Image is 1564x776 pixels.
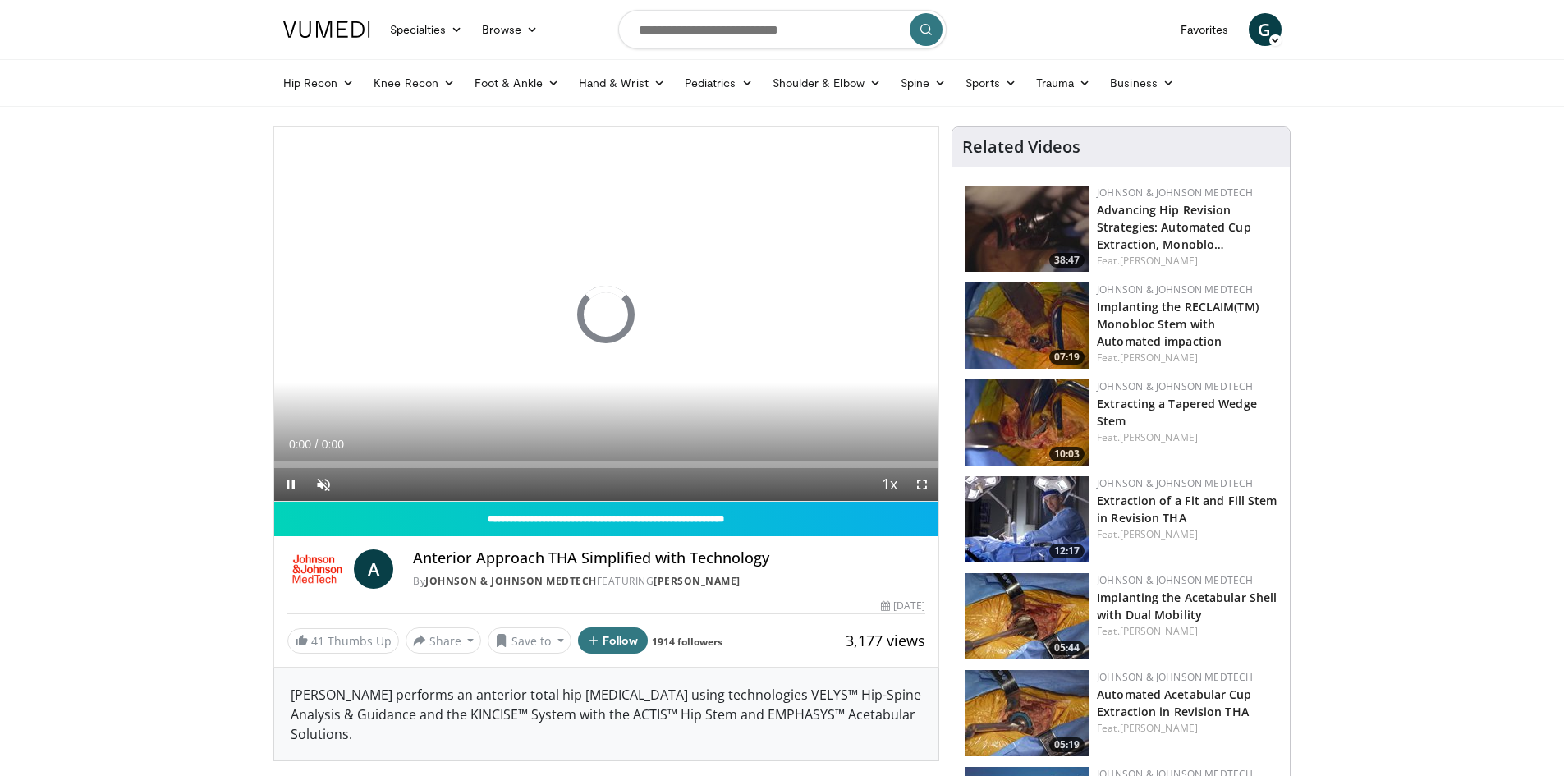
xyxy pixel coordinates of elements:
[274,127,939,502] video-js: Video Player
[287,549,348,589] img: Johnson & Johnson MedTech
[962,137,1080,157] h4: Related Videos
[965,379,1089,466] img: 0b84e8e2-d493-4aee-915d-8b4f424ca292.150x105_q85_crop-smart_upscale.jpg
[1171,13,1239,46] a: Favorites
[891,67,956,99] a: Spine
[1097,686,1251,719] a: Automated Acetabular Cup Extraction in Revision THA
[1097,202,1251,252] a: Advancing Hip Revision Strategies: Automated Cup Extraction, Monoblo…
[1120,721,1198,735] a: [PERSON_NAME]
[273,67,365,99] a: Hip Recon
[1097,721,1277,736] div: Feat.
[906,468,938,501] button: Fullscreen
[618,10,947,49] input: Search topics, interventions
[1097,254,1277,269] div: Feat.
[965,573,1089,659] img: 9c1ab193-c641-4637-bd4d-10334871fca9.150x105_q85_crop-smart_upscale.jpg
[274,468,307,501] button: Pause
[465,67,569,99] a: Foot & Ankle
[1100,67,1184,99] a: Business
[1097,396,1257,429] a: Extracting a Tapered Wedge Stem
[364,67,465,99] a: Knee Recon
[283,21,370,38] img: VuMedi Logo
[578,627,649,654] button: Follow
[965,670,1089,756] img: d5b2f4bf-f70e-4130-8279-26f7233142ac.150x105_q85_crop-smart_upscale.jpg
[1097,282,1253,296] a: Johnson & Johnson MedTech
[1097,430,1277,445] div: Feat.
[965,670,1089,756] a: 05:19
[965,282,1089,369] img: ffc33e66-92ed-4f11-95c4-0a160745ec3c.150x105_q85_crop-smart_upscale.jpg
[425,574,597,588] a: Johnson & Johnson MedTech
[274,461,939,468] div: Progress Bar
[1049,350,1085,365] span: 07:19
[965,186,1089,272] img: 9f1a5b5d-2ba5-4c40-8e0c-30b4b8951080.150x105_q85_crop-smart_upscale.jpg
[1026,67,1101,99] a: Trauma
[1097,186,1253,200] a: Johnson & Johnson MedTech
[569,67,675,99] a: Hand & Wrist
[1049,544,1085,558] span: 12:17
[322,438,344,451] span: 0:00
[413,549,925,567] h4: Anterior Approach THA Simplified with Technology
[1097,476,1253,490] a: Johnson & Johnson MedTech
[675,67,763,99] a: Pediatrics
[846,631,925,650] span: 3,177 views
[1097,573,1253,587] a: Johnson & Johnson MedTech
[965,282,1089,369] a: 07:19
[488,627,571,654] button: Save to
[311,633,324,649] span: 41
[1120,624,1198,638] a: [PERSON_NAME]
[1049,447,1085,461] span: 10:03
[380,13,473,46] a: Specialties
[289,438,311,451] span: 0:00
[1097,670,1253,684] a: Johnson & Johnson MedTech
[965,186,1089,272] a: 38:47
[1097,351,1277,365] div: Feat.
[1049,641,1085,655] span: 05:44
[1120,527,1198,541] a: [PERSON_NAME]
[1049,253,1085,268] span: 38:47
[965,379,1089,466] a: 10:03
[287,628,399,654] a: 41 Thumbs Up
[881,599,925,613] div: [DATE]
[1097,493,1277,526] a: Extraction of a Fit and Fill Stem in Revision THA
[1120,351,1198,365] a: [PERSON_NAME]
[354,549,393,589] a: A
[406,627,482,654] button: Share
[1120,254,1198,268] a: [PERSON_NAME]
[763,67,891,99] a: Shoulder & Elbow
[956,67,1026,99] a: Sports
[315,438,319,451] span: /
[413,574,925,589] div: By FEATURING
[1097,527,1277,542] div: Feat.
[652,635,722,649] a: 1914 followers
[965,573,1089,659] a: 05:44
[274,668,939,760] div: [PERSON_NAME] performs an anterior total hip [MEDICAL_DATA] using technologies VELYS™ Hip-Spine A...
[307,468,340,501] button: Unmute
[1049,737,1085,752] span: 05:19
[873,468,906,501] button: Playback Rate
[1097,379,1253,393] a: Johnson & Johnson MedTech
[1097,299,1259,349] a: Implanting the RECLAIM(TM) Monobloc Stem with Automated impaction
[472,13,548,46] a: Browse
[1120,430,1198,444] a: [PERSON_NAME]
[1097,624,1277,639] div: Feat.
[1097,590,1277,622] a: Implanting the Acetabular Shell with Dual Mobility
[1249,13,1282,46] a: G
[965,476,1089,562] a: 12:17
[965,476,1089,562] img: 82aed312-2a25-4631-ae62-904ce62d2708.150x105_q85_crop-smart_upscale.jpg
[654,574,741,588] a: [PERSON_NAME]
